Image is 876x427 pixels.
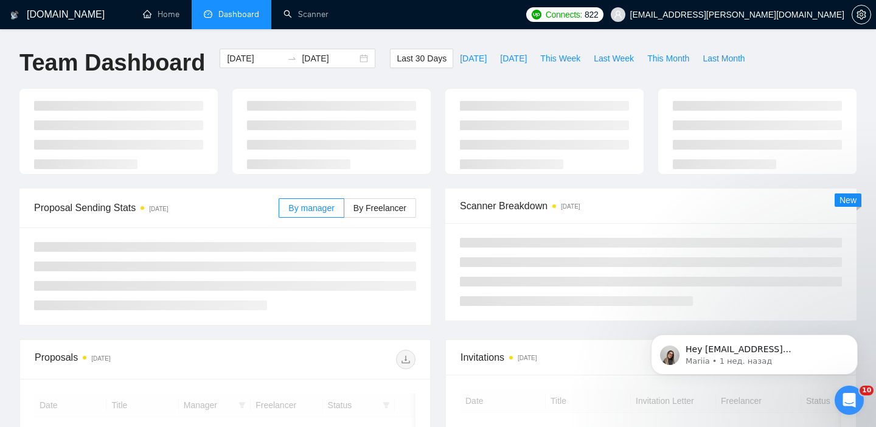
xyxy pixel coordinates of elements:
span: dashboard [204,10,212,18]
button: Last Week [587,49,641,68]
span: swap-right [287,54,297,63]
img: logo [10,5,19,25]
span: By Freelancer [353,203,406,213]
time: [DATE] [91,355,110,362]
button: [DATE] [493,49,534,68]
span: [DATE] [460,52,487,65]
span: This Week [540,52,580,65]
button: This Week [534,49,587,68]
input: Start date [227,52,282,65]
input: End date [302,52,357,65]
span: Scanner Breakdown [460,198,842,213]
span: New [839,195,857,205]
span: Last Week [594,52,634,65]
time: [DATE] [561,203,580,210]
button: Last Month [696,49,751,68]
span: Proposal Sending Stats [34,200,279,215]
span: to [287,54,297,63]
span: 822 [585,8,598,21]
span: Invitations [461,350,841,365]
span: [DATE] [500,52,527,65]
button: setting [852,5,871,24]
span: 10 [860,386,874,395]
span: setting [852,10,871,19]
span: This Month [647,52,689,65]
span: Dashboard [218,9,259,19]
span: user [614,10,622,19]
time: [DATE] [518,355,537,361]
button: This Month [641,49,696,68]
img: upwork-logo.png [532,10,541,19]
time: [DATE] [149,206,168,212]
a: homeHome [143,9,179,19]
button: Last 30 Days [390,49,453,68]
iframe: Intercom live chat [835,386,864,415]
iframe: Intercom notifications сообщение [633,309,876,394]
span: Last 30 Days [397,52,447,65]
span: Connects: [546,8,582,21]
button: [DATE] [453,49,493,68]
h1: Team Dashboard [19,49,205,77]
a: searchScanner [283,9,328,19]
span: By manager [288,203,334,213]
span: Last Month [703,52,745,65]
div: Proposals [35,350,225,369]
a: setting [852,10,871,19]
